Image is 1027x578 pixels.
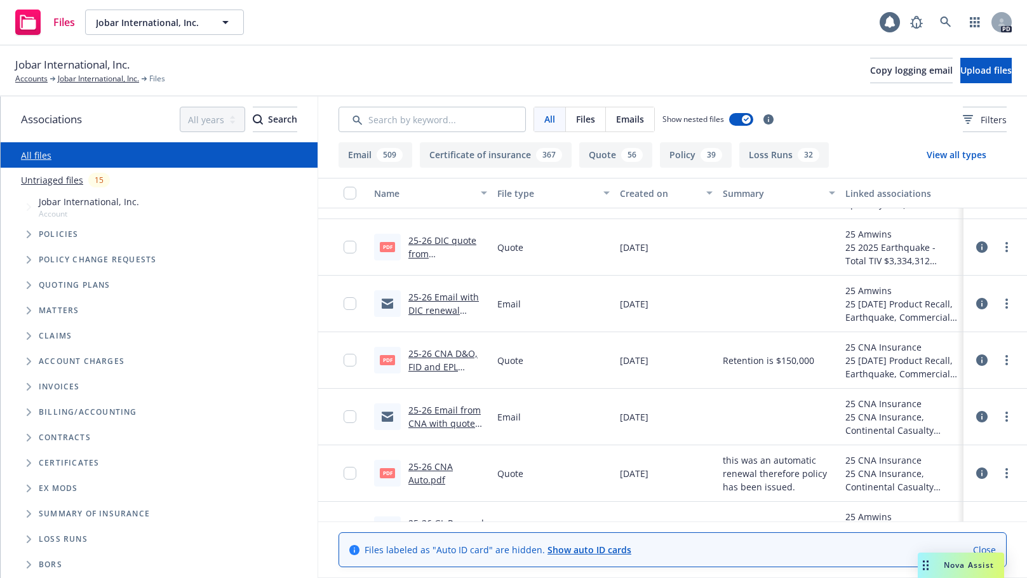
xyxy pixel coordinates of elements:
span: Contracts [39,434,91,441]
span: Filters [981,113,1007,126]
div: 25 [DATE] Product Recall, Earthquake, Commercial Property, Commercial Auto, Excess Liability, Gen... [845,297,958,324]
span: Claims [39,332,72,340]
span: Summary of insurance [39,510,150,518]
a: 25-26 Email from CNA with quote for D&O, EPL and FID.msg [408,404,481,456]
button: Filters [963,107,1007,132]
input: Toggle Row Selected [344,467,356,480]
span: Loss Runs [39,535,88,543]
div: Linked associations [845,187,958,200]
span: Account charges [39,358,124,365]
a: Show auto ID cards [547,544,631,556]
a: more [999,409,1014,424]
button: Name [369,178,492,208]
span: [DATE] [620,410,648,424]
div: 25 Amwins [845,227,958,241]
span: [DATE] [620,354,648,367]
button: Loss Runs [739,142,829,168]
div: File type [497,187,596,200]
button: Summary [718,178,841,208]
span: Matters [39,307,79,314]
span: Email [497,410,521,424]
a: Report a Bug [904,10,929,35]
div: 25 CNA Insurance, Continental Casualty Company - CNA Insurance [845,467,958,494]
span: Ex Mods [39,485,77,492]
div: 25 CNA Insurance [845,340,958,354]
span: Invoices [39,383,80,391]
div: 25 CNA Insurance [845,454,958,467]
button: Jobar International, Inc. [85,10,244,35]
a: Accounts [15,73,48,84]
span: Files [576,112,595,126]
a: 25-26 CNA D&O, FID and EPL quote.pdf [408,347,478,386]
span: [DATE] [620,467,648,480]
button: Certificate of insurance [420,142,572,168]
span: BORs [39,561,62,568]
span: Files [53,17,75,27]
input: Select all [344,187,356,199]
a: 25-26 GL Renewal quote from Amwins.pdf [408,517,484,556]
div: 25 CNA Insurance [845,397,958,410]
a: 25-26 DIC quote from [PERSON_NAME].pdf [408,234,482,286]
a: Jobar International, Inc. [58,73,139,84]
button: Created on [615,178,717,208]
div: 39 [701,148,722,162]
span: Jobar International, Inc. [96,16,206,29]
span: Emails [616,112,644,126]
div: 56 [621,148,643,162]
a: Search [933,10,958,35]
button: File type [492,178,615,208]
button: Upload files [960,58,1012,83]
span: pdf [380,355,395,365]
div: Drag to move [918,553,934,578]
span: Email [497,297,521,311]
div: 25 Amwins [845,284,958,297]
a: Untriaged files [21,173,83,187]
span: this was an automatic renewal therefore policy has been issued. [723,454,836,494]
div: 25 CNA Insurance, Continental Casualty Company - CNA Insurance [845,410,958,437]
div: 25 Amwins [845,510,958,523]
button: Email [339,142,412,168]
span: Retention is $150,000 [723,354,814,367]
span: Show nested files [662,114,724,124]
div: 32 [798,148,819,162]
a: more [999,353,1014,368]
button: Linked associations [840,178,963,208]
a: All files [21,149,51,161]
span: Upload files [960,64,1012,76]
button: View all types [906,142,1007,168]
div: Search [253,107,297,131]
button: SearchSearch [253,107,297,132]
button: Copy logging email [870,58,953,83]
span: Quote [497,354,523,367]
a: more [999,296,1014,311]
div: 367 [536,148,562,162]
span: Policy change requests [39,256,156,264]
div: Created on [620,187,698,200]
input: Toggle Row Selected [344,354,356,366]
a: Files [10,4,80,40]
button: Nova Assist [918,553,1004,578]
div: 25 2025 Earthquake - Total TIV $3,334,312 Quota share Policy [845,241,958,267]
div: 25 [DATE] Product Recall, Earthquake, Commercial Property, Commercial Auto, Excess Liability, Gen... [845,354,958,380]
div: 509 [377,148,403,162]
span: Associations [21,111,82,128]
span: Billing/Accounting [39,408,137,416]
div: Folder Tree Example [1,400,318,577]
div: Tree Example [1,192,318,400]
button: Policy [660,142,732,168]
div: Name [374,187,473,200]
span: Jobar International, Inc. [39,195,139,208]
span: [DATE] [620,297,648,311]
a: more [999,239,1014,255]
span: Files [149,73,165,84]
span: [DATE] [620,241,648,254]
input: Toggle Row Selected [344,241,356,253]
span: Certificates [39,459,99,467]
div: Summary [723,187,822,200]
input: Toggle Row Selected [344,410,356,423]
span: Account [39,208,139,219]
span: Quote [497,467,523,480]
svg: Search [253,114,263,124]
span: Policies [39,231,79,238]
div: 15 [88,173,110,187]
